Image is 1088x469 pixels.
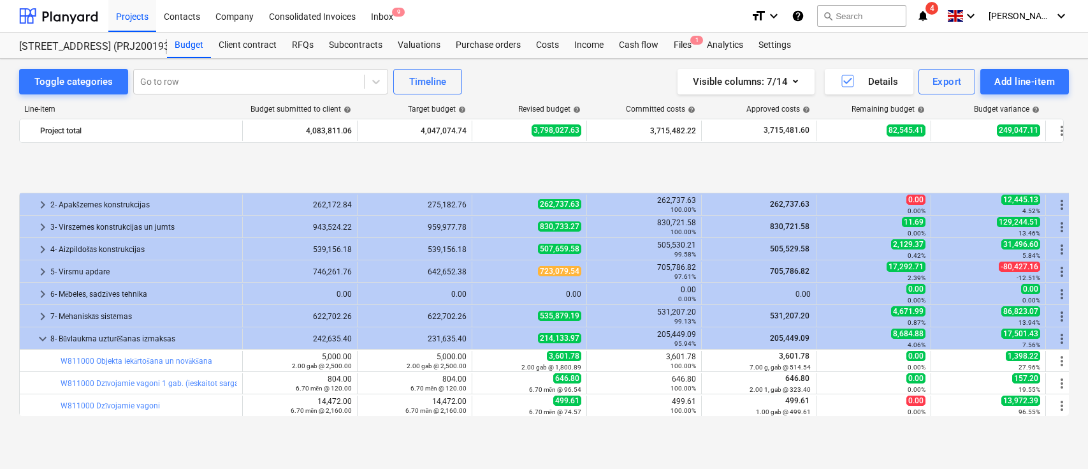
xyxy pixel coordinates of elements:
div: Chat Widget [1024,408,1088,469]
small: 13.94% [1019,319,1040,326]
div: 5,000.00 [363,352,467,370]
span: 0.00 [1021,284,1040,294]
span: keyboard_arrow_right [35,242,50,257]
div: 2- Apakšzemes konstrukcijas [50,195,237,215]
span: 507,659.58 [538,244,581,254]
div: Export [932,73,962,90]
div: Client contract [211,33,284,58]
small: -12.51% [1017,274,1040,281]
small: 97.61% [674,273,696,280]
span: -80,427.16 [999,262,1040,272]
button: Add line-item [980,69,1069,94]
small: 96.55% [1019,408,1040,415]
div: 3,715,482.22 [592,121,696,141]
span: 13,972.39 [1001,396,1040,406]
div: 205,449.09 [592,330,696,348]
small: 99.58% [674,251,696,258]
a: W811000 Dzīvojamie vagoni 1 gab. (ieskaitot sarga) kodē grāmatvedība [61,379,309,388]
small: 2.00 gab @ 2,500.00 [292,362,352,369]
div: 6- Mēbeles, sadzīves tehnika [50,284,237,304]
span: More actions [1054,398,1070,413]
small: 0.00% [908,297,925,304]
span: 535,879.19 [538,311,581,321]
small: 2.00 gab @ 2,500.00 [407,362,467,369]
small: 100.00% [671,206,696,213]
span: 646.80 [553,373,581,383]
div: 14,472.00 [248,397,352,415]
small: 0.00% [908,230,925,237]
button: Export [918,69,976,94]
span: 2,129.37 [891,239,925,249]
a: Subcontracts [321,33,390,58]
span: 499.61 [784,396,811,405]
span: More actions [1054,123,1070,138]
a: Costs [528,33,567,58]
span: 262,737.63 [769,200,811,209]
a: Valuations [390,33,448,58]
small: 0.00% [1022,297,1040,304]
div: 746,261.76 [248,267,352,276]
small: 13.46% [1019,230,1040,237]
a: Analytics [699,33,751,58]
span: help [1029,106,1040,114]
div: 642,652.38 [363,267,467,276]
div: 262,737.63 [592,196,696,214]
small: 0.00% [908,408,925,415]
div: Budget [167,33,211,58]
div: Budget submitted to client [250,105,351,114]
span: 499.61 [553,396,581,406]
span: 17,501.43 [1001,329,1040,339]
div: 804.00 [363,375,467,392]
small: 1.00 gab @ 499.61 [756,408,811,415]
div: Purchase orders [448,33,528,58]
small: 100.00% [671,228,696,235]
span: keyboard_arrow_down [35,331,50,346]
span: 3,601.78 [778,352,811,361]
div: 242,635.40 [248,334,352,343]
small: 2.39% [908,274,925,281]
div: 0.00 [363,290,467,299]
span: 12,445.13 [1001,195,1040,205]
a: Cash flow [611,33,666,58]
span: 1,398.22 [1006,351,1040,361]
span: 249,047.11 [997,124,1040,137]
small: 6.70 mēn @ 2,160.00 [405,407,467,414]
div: 0.00 [248,290,352,299]
div: Toggle categories [34,73,113,90]
a: Income [567,33,611,58]
div: 4,083,811.06 [248,121,352,141]
span: 723,079.54 [538,266,581,276]
span: More actions [1054,376,1070,391]
span: More actions [1054,331,1070,346]
span: 3,715,481.60 [762,125,811,136]
button: Details [825,69,913,94]
span: 0.00 [906,373,925,383]
small: 0.00% [908,207,925,214]
span: 0.00 [906,284,925,294]
span: 3,601.78 [547,351,581,361]
span: 129,244.51 [997,217,1040,227]
small: 7.56% [1022,341,1040,348]
span: 157.20 [1012,373,1040,383]
div: 3- Virszemes konstrukcijas un jumts [50,217,237,237]
a: W811000 Dzīvojamie vagoni [61,401,160,410]
small: 4.06% [908,341,925,348]
span: More actions [1054,264,1070,279]
span: help [915,106,925,114]
span: keyboard_arrow_right [35,197,50,212]
span: 0.00 [906,396,925,406]
span: help [570,106,581,114]
div: 0.00 [477,290,581,299]
div: 622,702.26 [363,312,467,321]
div: 231,635.40 [363,334,467,343]
span: 0.00 [906,195,925,205]
small: 27.96% [1019,364,1040,371]
div: 705,786.82 [592,263,696,281]
span: 1 [690,36,703,45]
a: Files1 [666,33,699,58]
div: 0.00 [592,285,696,303]
div: Committed costs [626,105,695,114]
